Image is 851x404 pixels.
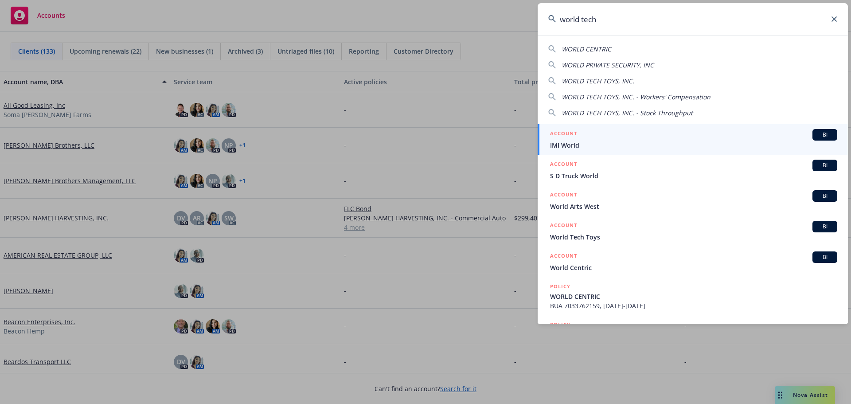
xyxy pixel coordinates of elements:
h5: ACCOUNT [550,160,577,170]
span: BI [816,131,834,139]
h5: ACCOUNT [550,251,577,262]
a: POLICYWORLD CENTRICBUA 7033762159, [DATE]-[DATE] [538,277,848,315]
span: BI [816,161,834,169]
span: BI [816,223,834,231]
a: ACCOUNTBIWorld Arts West [538,185,848,216]
h5: ACCOUNT [550,190,577,201]
span: WORLD PRIVATE SECURITY, INC [562,61,654,69]
span: BI [816,192,834,200]
h5: POLICY [550,282,570,291]
h5: POLICY [550,320,570,329]
a: ACCOUNTBIWorld Centric [538,247,848,277]
span: World Arts West [550,202,837,211]
span: WORLD TECH TOYS, INC. - Stock Throughput [562,109,693,117]
a: ACCOUNTBIIMI World [538,124,848,155]
span: BI [816,253,834,261]
span: WORLD TECH TOYS, INC. [562,77,634,85]
span: WORLD CENTRIC [562,45,611,53]
input: Search... [538,3,848,35]
span: S D Truck World [550,171,837,180]
span: WORLD TECH TOYS, INC. - Workers' Compensation [562,93,710,101]
span: IMI World [550,141,837,150]
a: POLICY [538,315,848,353]
span: World Centric [550,263,837,272]
h5: ACCOUNT [550,221,577,231]
span: BUA 7033762159, [DATE]-[DATE] [550,301,837,310]
h5: ACCOUNT [550,129,577,140]
a: ACCOUNTBIWorld Tech Toys [538,216,848,247]
a: ACCOUNTBIS D Truck World [538,155,848,185]
span: World Tech Toys [550,232,837,242]
span: WORLD CENTRIC [550,292,837,301]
